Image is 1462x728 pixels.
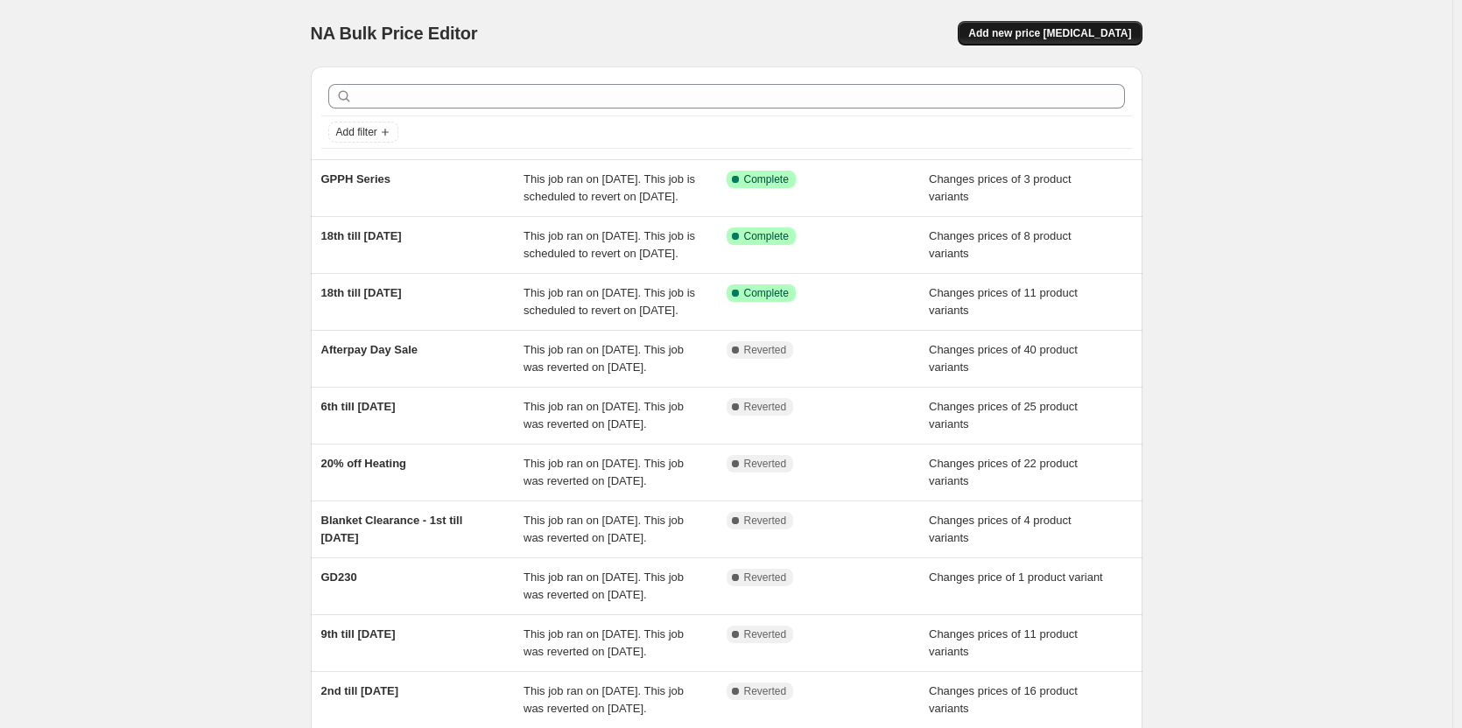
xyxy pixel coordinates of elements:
[524,343,684,374] span: This job ran on [DATE]. This job was reverted on [DATE].
[929,570,1103,584] span: Changes price of 1 product variant
[321,229,402,242] span: 18th till [DATE]
[929,684,1078,715] span: Changes prices of 16 product variants
[321,457,407,470] span: 20% off Heating
[524,229,695,260] span: This job ran on [DATE]. This job is scheduled to revert on [DATE].
[524,400,684,430] span: This job ran on [DATE]. This job was reverted on [DATE].
[524,457,684,487] span: This job ran on [DATE]. This job was reverted on [DATE].
[311,24,478,43] span: NA Bulk Price Editor
[744,229,789,243] span: Complete
[336,125,377,139] span: Add filter
[524,172,695,203] span: This job ran on [DATE]. This job is scheduled to revert on [DATE].
[744,286,789,300] span: Complete
[744,684,787,698] span: Reverted
[929,627,1078,658] span: Changes prices of 11 product variants
[744,172,789,186] span: Complete
[524,627,684,658] span: This job ran on [DATE]. This job was reverted on [DATE].
[929,172,1072,203] span: Changes prices of 3 product variants
[744,343,787,357] span: Reverted
[321,570,357,584] span: GD230
[929,343,1078,374] span: Changes prices of 40 product variants
[929,514,1072,544] span: Changes prices of 4 product variants
[929,457,1078,487] span: Changes prices of 22 product variants
[744,570,787,584] span: Reverted
[929,286,1078,317] span: Changes prices of 11 product variants
[321,627,396,640] span: 9th till [DATE]
[968,26,1131,40] span: Add new price [MEDICAL_DATA]
[524,570,684,601] span: This job ran on [DATE]. This job was reverted on [DATE].
[929,400,1078,430] span: Changes prices of 25 product variants
[321,684,399,697] span: 2nd till [DATE]
[321,172,391,185] span: GPPH Series
[744,457,787,471] span: Reverted
[321,514,463,544] span: Blanket Clearance - 1st till [DATE]
[744,514,787,528] span: Reverted
[328,122,398,143] button: Add filter
[744,627,787,641] span: Reverted
[929,229,1072,260] span: Changes prices of 8 product variants
[524,286,695,317] span: This job ran on [DATE]. This job is scheduled to revert on [DATE].
[744,400,787,414] span: Reverted
[524,514,684,544] span: This job ran on [DATE]. This job was reverted on [DATE].
[958,21,1142,45] button: Add new price [MEDICAL_DATA]
[321,286,402,299] span: 18th till [DATE]
[321,400,396,413] span: 6th till [DATE]
[524,684,684,715] span: This job ran on [DATE]. This job was reverted on [DATE].
[321,343,418,356] span: Afterpay Day Sale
